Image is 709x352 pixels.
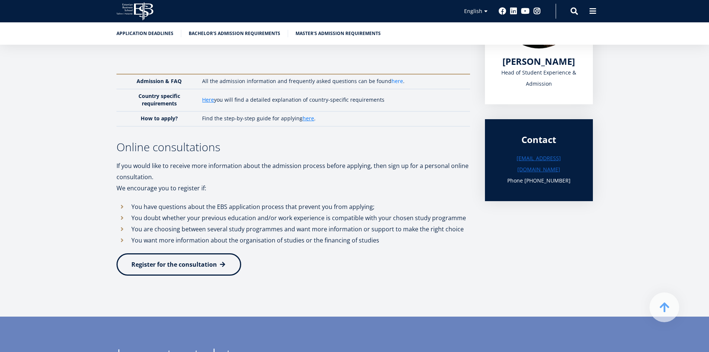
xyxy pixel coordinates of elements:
[500,175,578,186] h3: Phone [PHONE_NUMBER]
[116,142,470,153] h3: Online consultations
[198,89,470,111] td: you will find a detailed explanation of country-specific requirements
[116,183,470,194] p: We encourage you to register if:
[500,153,578,175] a: [EMAIL_ADDRESS][DOMAIN_NAME]
[500,134,578,145] div: Contact
[137,77,182,85] strong: Admission & FAQ
[510,7,517,15] a: Linkedin
[131,260,217,269] span: Register for the consultation
[502,55,575,67] span: [PERSON_NAME]
[296,30,381,37] a: Master's admission requirements
[202,96,214,104] a: Here
[499,7,506,15] a: Facebook
[116,235,470,246] li: You want more information about the organisation of studies or the financing of studies
[500,67,578,89] div: Head of Student Experience & Admission
[303,115,314,122] a: here
[138,92,180,107] strong: Country specific requirements
[116,212,470,223] li: You doubt whether your previous education and/or work experience is compatible with your chosen s...
[189,30,280,37] a: Bachelor's admission requirements
[116,34,470,45] h3: Admission information
[202,115,462,122] p: Find the step-by-step guide for applying .
[116,253,241,276] a: Register for the consultation
[116,30,173,37] a: Application deadlines
[116,223,470,235] li: You are choosing between several study programmes and want more information or support to make th...
[141,115,178,122] strong: How to apply?
[198,74,470,89] td: All the admission information and frequently asked questions can be found .
[116,160,470,183] p: If you would like to receive more information about the admission process before applying, then s...
[116,201,470,212] li: You have questions about the EBS application process that prevent you from applying;
[521,7,530,15] a: Youtube
[502,56,575,67] a: [PERSON_NAME]
[392,77,403,85] a: here
[533,7,541,15] a: Instagram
